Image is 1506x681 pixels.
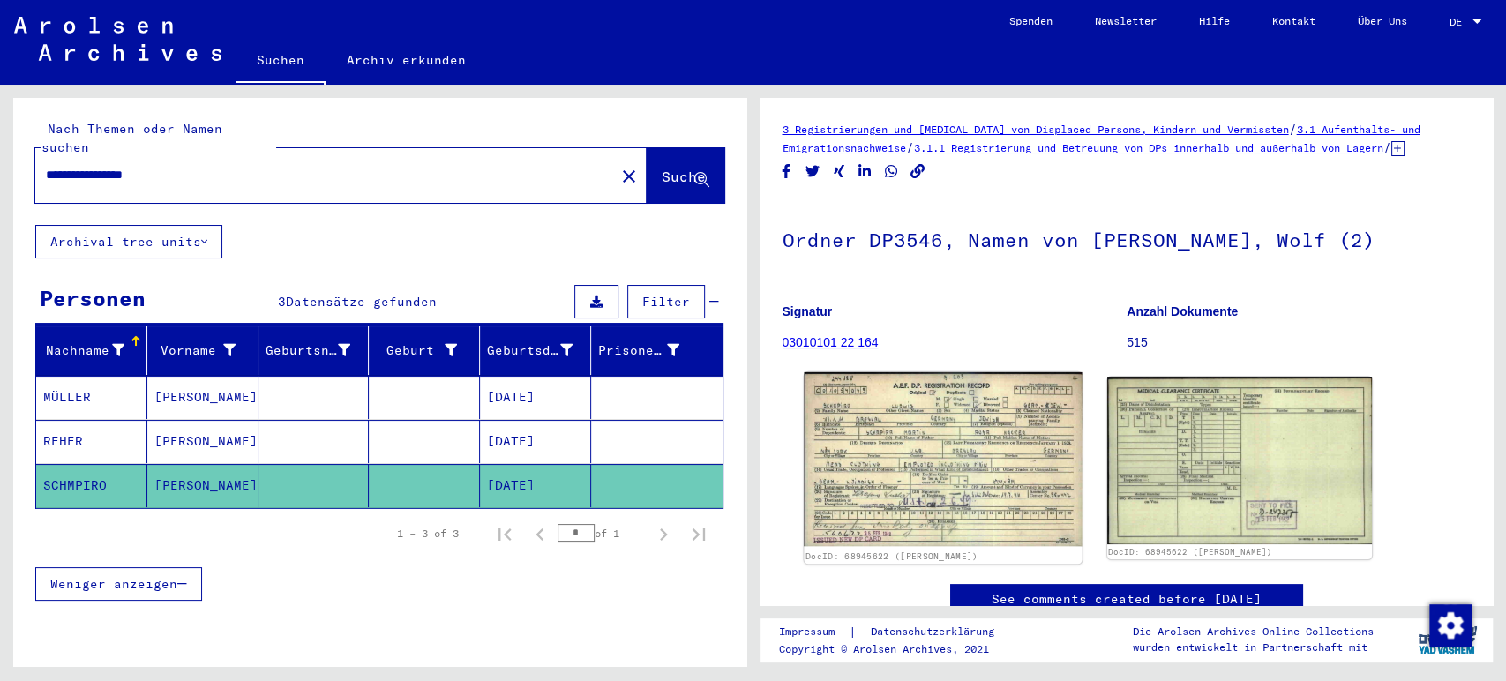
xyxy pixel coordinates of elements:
[783,335,879,349] a: 03010101 22 164
[397,526,459,542] div: 1 – 3 of 3
[857,623,1015,641] a: Datenschutzerklärung
[36,376,147,419] mat-cell: MÜLLER
[1133,640,1374,655] p: wurden entwickelt in Partnerschaft mit
[804,372,1082,547] img: 001.jpg
[646,516,681,551] button: Next page
[830,161,849,183] button: Share on Xing
[236,39,326,85] a: Suchen
[783,199,1472,277] h1: Ordner DP3546, Namen von [PERSON_NAME], Wolf (2)
[1107,377,1372,544] img: 002.jpg
[487,336,595,364] div: Geburtsdatum
[804,161,822,183] button: Share on Twitter
[41,121,222,155] mat-label: Nach Themen oder Namen suchen
[266,341,351,360] div: Geburtsname
[487,516,522,551] button: First page
[35,225,222,258] button: Archival tree units
[647,148,724,203] button: Suche
[779,641,1015,657] p: Copyright © Arolsen Archives, 2021
[480,376,591,419] mat-cell: [DATE]
[591,326,723,375] mat-header-cell: Prisoner #
[909,161,927,183] button: Copy link
[882,161,901,183] button: Share on WhatsApp
[147,376,258,419] mat-cell: [PERSON_NAME]
[558,525,646,542] div: of 1
[598,336,701,364] div: Prisoner #
[147,326,258,375] mat-header-cell: Vorname
[376,336,479,364] div: Geburt‏
[779,623,1015,641] div: |
[36,420,147,463] mat-cell: REHER
[480,326,591,375] mat-header-cell: Geburtsdatum
[266,336,373,364] div: Geburtsname
[487,341,573,360] div: Geburtsdatum
[14,17,221,61] img: Arolsen_neg.svg
[154,336,258,364] div: Vorname
[43,336,146,364] div: Nachname
[36,464,147,507] mat-cell: SCHMPIRO
[611,158,647,193] button: Clear
[1414,617,1480,662] img: yv_logo.png
[783,123,1289,136] a: 3 Registrierungen und [MEDICAL_DATA] von Displaced Persons, Kindern und Vermissten
[779,623,849,641] a: Impressum
[147,464,258,507] mat-cell: [PERSON_NAME]
[1450,16,1469,28] span: DE
[662,168,706,185] span: Suche
[50,576,177,592] span: Weniger anzeigen
[1108,547,1272,557] a: DocID: 68945622 ([PERSON_NAME])
[35,567,202,601] button: Weniger anzeigen
[1133,624,1374,640] p: Die Arolsen Archives Online-Collections
[43,341,124,360] div: Nachname
[36,326,147,375] mat-header-cell: Nachname
[1127,304,1238,318] b: Anzahl Dokumente
[369,326,480,375] mat-header-cell: Geburt‏
[480,420,591,463] mat-cell: [DATE]
[286,294,437,310] span: Datensätze gefunden
[805,550,978,561] a: DocID: 68945622 ([PERSON_NAME])
[278,294,286,310] span: 3
[914,141,1383,154] a: 3.1.1 Registrierung und Betreuung von DPs innerhalb und außerhalb von Lagern
[992,590,1262,609] a: See comments created before [DATE]
[40,282,146,314] div: Personen
[147,420,258,463] mat-cell: [PERSON_NAME]
[480,464,591,507] mat-cell: [DATE]
[618,166,640,187] mat-icon: close
[1127,333,1471,352] p: 515
[154,341,236,360] div: Vorname
[681,516,716,551] button: Last page
[642,294,690,310] span: Filter
[598,341,679,360] div: Prisoner #
[1383,139,1391,155] span: /
[777,161,796,183] button: Share on Facebook
[783,304,833,318] b: Signatur
[258,326,370,375] mat-header-cell: Geburtsname
[1289,121,1297,137] span: /
[326,39,487,81] a: Archiv erkunden
[627,285,705,318] button: Filter
[856,161,874,183] button: Share on LinkedIn
[1429,604,1472,647] img: Zustimmung ändern
[906,139,914,155] span: /
[522,516,558,551] button: Previous page
[376,341,457,360] div: Geburt‏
